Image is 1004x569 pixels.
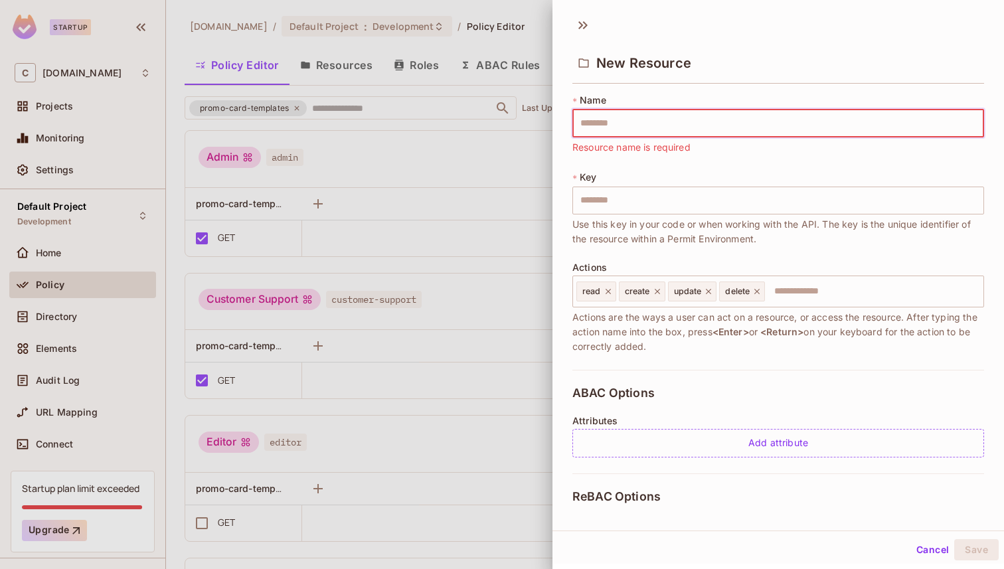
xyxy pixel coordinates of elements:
[580,95,606,106] span: Name
[712,326,749,337] span: <Enter>
[596,55,691,71] span: New Resource
[572,490,661,503] span: ReBAC Options
[572,140,691,155] span: Resource name is required
[760,326,803,337] span: <Return>
[572,262,607,273] span: Actions
[954,539,999,560] button: Save
[582,286,601,297] span: read
[580,172,596,183] span: Key
[719,282,765,301] div: delete
[911,539,954,560] button: Cancel
[725,286,750,297] span: delete
[619,282,665,301] div: create
[572,310,984,354] span: Actions are the ways a user can act on a resource, or access the resource. After typing the actio...
[668,282,717,301] div: update
[674,286,702,297] span: update
[572,217,984,246] span: Use this key in your code or when working with the API. The key is the unique identifier of the r...
[576,282,616,301] div: read
[572,386,655,400] span: ABAC Options
[625,286,650,297] span: create
[572,416,618,426] span: Attributes
[572,429,984,457] div: Add attribute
